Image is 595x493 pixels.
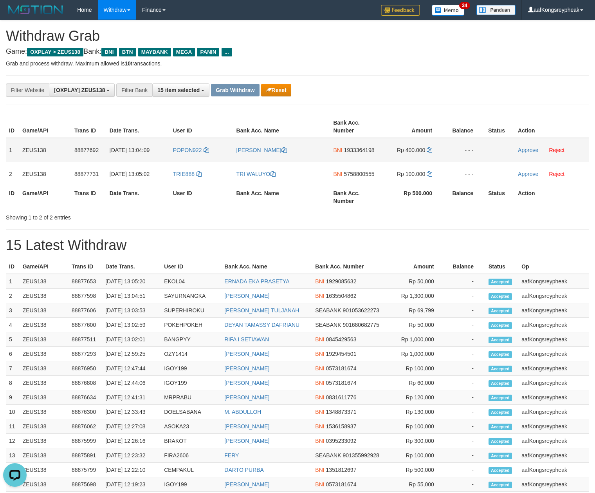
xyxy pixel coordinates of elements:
td: [DATE] 13:02:01 [102,332,161,347]
span: Accepted [489,337,512,343]
td: - [446,376,485,390]
a: [PERSON_NAME] [236,147,287,153]
th: Bank Acc. Name [233,186,330,208]
td: Rp 69,799 [387,303,446,318]
td: 88875799 [69,463,102,477]
td: Rp 130,000 [387,405,446,419]
th: Date Trans. [102,259,161,274]
td: ZEUS138 [20,434,69,448]
td: aafKongsreypheak [518,274,589,289]
td: aafKongsreypheak [518,318,589,332]
h1: 15 Latest Withdraw [6,237,589,253]
span: TRIE888 [173,171,195,177]
button: Open LiveChat chat widget [3,3,27,27]
span: Copy 0395233092 to clipboard [326,438,357,444]
span: BNI [315,394,324,401]
span: Copy 5758800555 to clipboard [344,171,375,177]
td: ASOKA23 [161,419,221,434]
h4: Game: Bank: [6,48,589,56]
th: Trans ID [71,186,106,208]
span: Copy 0573181674 to clipboard [326,365,357,372]
td: 1 [6,138,19,162]
td: [DATE] 12:27:08 [102,419,161,434]
td: 3 [6,303,20,318]
button: [OXPLAY] ZEUS138 [49,83,115,97]
td: DOELSABANA [161,405,221,419]
a: FERY [224,452,239,459]
td: ZEUS138 [20,448,69,463]
span: Rp 100.000 [397,171,425,177]
th: Bank Acc. Name [233,116,330,138]
td: 88876950 [69,361,102,376]
span: OXPLAY > ZEUS138 [27,48,83,56]
a: Approve [518,171,538,177]
img: Button%20Memo.svg [432,5,465,16]
td: 88875891 [69,448,102,463]
span: MEGA [173,48,195,56]
td: Rp 500,000 [387,463,446,477]
span: BNI [315,409,324,415]
td: 88877293 [69,347,102,361]
td: 88877511 [69,332,102,347]
th: Balance [444,116,485,138]
td: 12 [6,434,20,448]
span: BNI [315,278,324,285]
td: ZEUS138 [19,162,71,186]
td: 1 [6,274,20,289]
span: 88877692 [74,147,99,153]
td: aafKongsreypheak [518,405,589,419]
span: 34 [459,2,470,9]
td: - - - [444,138,485,162]
td: 11 [6,419,20,434]
td: Rp 1,300,000 [387,289,446,303]
span: 15 item selected [157,87,200,93]
td: [DATE] 13:03:53 [102,303,161,318]
td: 4 [6,318,20,332]
th: Op [518,259,589,274]
td: aafKongsreypheak [518,332,589,347]
span: Accepted [489,366,512,372]
span: Accepted [489,351,512,358]
td: aafKongsreypheak [518,376,589,390]
span: BTN [119,48,136,56]
td: [DATE] 12:22:10 [102,463,161,477]
td: Rp 50,000 [387,274,446,289]
img: MOTION_logo.png [6,4,65,16]
span: [OXPLAY] ZEUS138 [54,87,105,93]
span: Accepted [489,308,512,314]
a: Copy 100000 to clipboard [427,171,432,177]
td: [DATE] 12:26:16 [102,434,161,448]
th: Bank Acc. Number [330,186,382,208]
span: BNI [315,423,324,430]
span: Copy 1929454501 to clipboard [326,351,357,357]
td: Rp 300,000 [387,434,446,448]
a: [PERSON_NAME] [224,438,269,444]
td: - [446,448,485,463]
a: DEYAN TAMASSY DAFRIANU [224,322,299,328]
a: [PERSON_NAME] [224,293,269,299]
th: ID [6,259,20,274]
img: Feedback.jpg [381,5,420,16]
td: 2 [6,289,20,303]
span: POPON922 [173,147,202,153]
th: Status [485,259,518,274]
td: [DATE] 12:47:44 [102,361,161,376]
td: ZEUS138 [20,419,69,434]
td: 88876634 [69,390,102,405]
span: Copy 0831611776 to clipboard [326,394,357,401]
span: BNI [315,467,324,473]
span: PANIN [197,48,219,56]
td: aafKongsreypheak [518,434,589,448]
td: 88876300 [69,405,102,419]
td: - [446,405,485,419]
div: Filter Website [6,83,49,97]
span: BNI [333,171,342,177]
a: [PERSON_NAME] [224,365,269,372]
span: Accepted [489,293,512,300]
td: ZEUS138 [20,347,69,361]
th: Amount [387,259,446,274]
td: POKEHPOKEH [161,318,221,332]
td: [DATE] 12:19:23 [102,477,161,492]
td: Rp 55,000 [387,477,446,492]
td: aafKongsreypheak [518,289,589,303]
